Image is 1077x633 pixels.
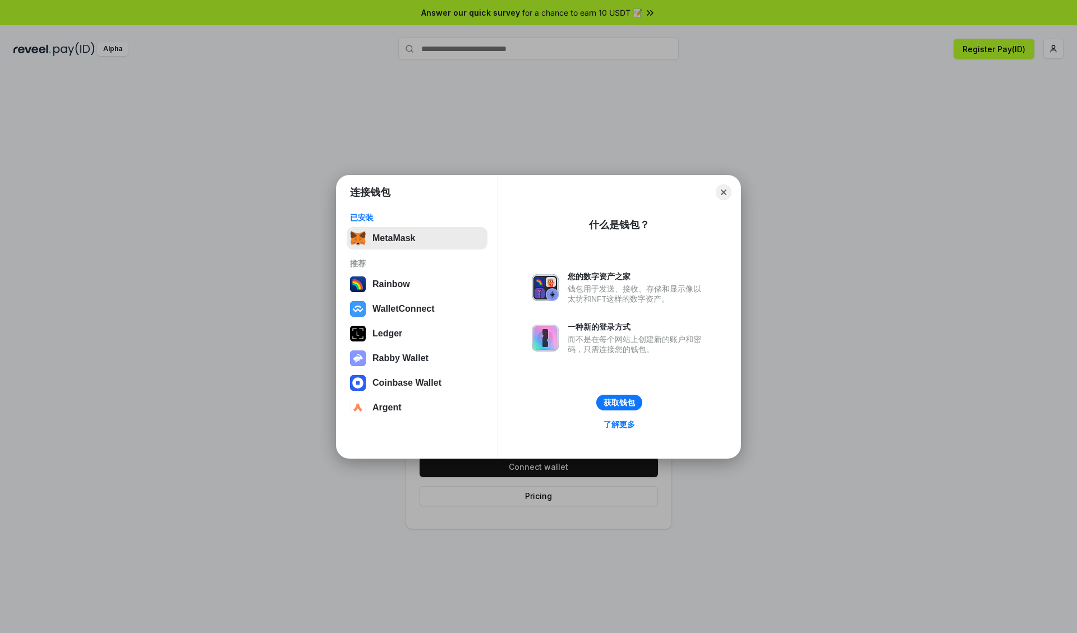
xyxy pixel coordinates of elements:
[350,258,484,269] div: 推荐
[372,329,402,339] div: Ledger
[347,396,487,419] button: Argent
[350,375,366,391] img: svg+xml,%3Csvg%20width%3D%2228%22%20height%3D%2228%22%20viewBox%3D%220%200%2028%2028%22%20fill%3D...
[532,325,559,352] img: svg+xml,%3Csvg%20xmlns%3D%22http%3A%2F%2Fwww.w3.org%2F2000%2Fsvg%22%20fill%3D%22none%22%20viewBox...
[372,279,410,289] div: Rainbow
[347,322,487,345] button: Ledger
[532,274,559,301] img: svg+xml,%3Csvg%20xmlns%3D%22http%3A%2F%2Fwww.w3.org%2F2000%2Fsvg%22%20fill%3D%22none%22%20viewBox...
[716,184,731,200] button: Close
[347,347,487,369] button: Rabby Wallet
[350,276,366,292] img: svg+xml,%3Csvg%20width%3D%22120%22%20height%3D%22120%22%20viewBox%3D%220%200%20120%20120%22%20fil...
[568,271,707,281] div: 您的数字资产之家
[568,334,707,354] div: 而不是在每个网站上创建新的账户和密码，只需连接您的钱包。
[347,273,487,295] button: Rainbow
[596,395,642,410] button: 获取钱包
[568,322,707,332] div: 一种新的登录方式
[589,218,650,232] div: 什么是钱包？
[372,304,435,314] div: WalletConnect
[372,378,441,388] div: Coinbase Wallet
[350,350,366,366] img: svg+xml,%3Csvg%20xmlns%3D%22http%3A%2F%2Fwww.w3.org%2F2000%2Fsvg%22%20fill%3D%22none%22%20viewBox...
[604,419,635,429] div: 了解更多
[347,298,487,320] button: WalletConnect
[350,400,366,415] img: svg+xml,%3Csvg%20width%3D%2228%22%20height%3D%2228%22%20viewBox%3D%220%200%2028%2028%22%20fill%3D...
[347,227,487,249] button: MetaMask
[350,301,366,317] img: svg+xml,%3Csvg%20width%3D%2228%22%20height%3D%2228%22%20viewBox%3D%220%200%2028%2028%22%20fill%3D...
[350,326,366,341] img: svg+xml,%3Csvg%20xmlns%3D%22http%3A%2F%2Fwww.w3.org%2F2000%2Fsvg%22%20width%3D%2228%22%20height%3...
[372,233,415,243] div: MetaMask
[604,398,635,408] div: 获取钱包
[350,186,390,199] h1: 连接钱包
[568,284,707,304] div: 钱包用于发送、接收、存储和显示像以太坊和NFT这样的数字资产。
[372,353,429,363] div: Rabby Wallet
[597,417,642,432] a: 了解更多
[350,212,484,223] div: 已安装
[372,403,402,413] div: Argent
[350,230,366,246] img: svg+xml,%3Csvg%20fill%3D%22none%22%20height%3D%2233%22%20viewBox%3D%220%200%2035%2033%22%20width%...
[347,372,487,394] button: Coinbase Wallet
